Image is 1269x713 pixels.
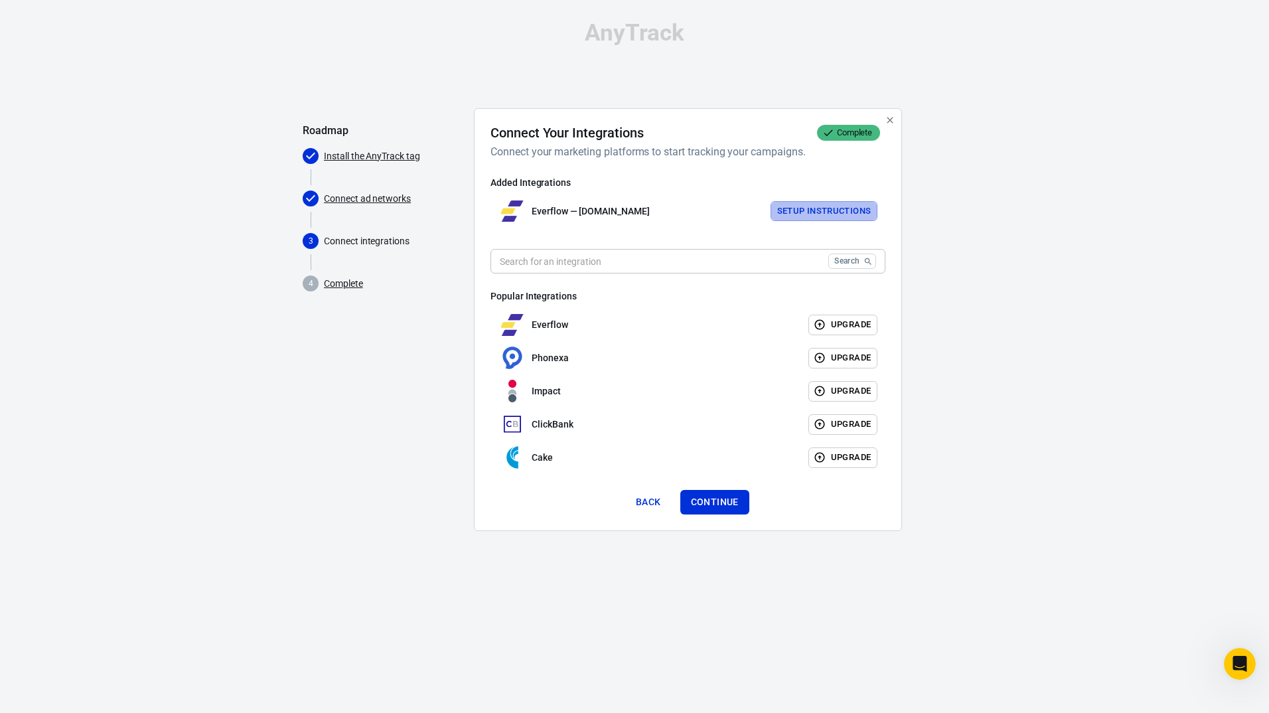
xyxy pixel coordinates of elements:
p: Impact [532,384,561,398]
button: Back [627,490,670,515]
a: Install the AnyTrack tag [324,149,420,163]
iframe: Intercom live chat [1224,648,1256,680]
p: Cake [532,451,553,465]
h4: Connect Your Integrations [490,125,644,141]
p: Connect integrations [324,234,463,248]
img: Everflow [501,313,524,336]
img: Everflow [501,200,524,222]
p: Everflow — [DOMAIN_NAME] [532,204,650,218]
h6: Connect your marketing platforms to start tracking your campaigns. [490,143,880,160]
a: Connect ad networks [324,192,411,206]
button: Setup Instructions [771,201,878,222]
h5: Roadmap [303,124,463,137]
button: Upgrade [808,381,878,402]
button: Search [828,254,876,269]
p: Phonexa [532,351,569,365]
button: Upgrade [808,348,878,368]
a: Complete [324,277,363,291]
p: ClickBank [532,418,573,432]
div: AnyTrack [303,21,966,44]
span: Complete [832,126,878,139]
h6: Added Integrations [490,176,885,189]
img: Phonexa [501,347,524,369]
p: Everflow [532,318,568,332]
input: Search for an integration [490,249,823,274]
h6: Popular Integrations [490,289,885,303]
img: Cake [501,446,524,469]
button: Continue [680,490,749,515]
button: Upgrade [808,447,878,468]
img: ClickBank [501,413,524,436]
text: 4 [309,279,313,288]
button: Upgrade [808,414,878,435]
img: Impact [501,380,524,402]
button: Upgrade [808,315,878,335]
text: 3 [309,236,313,246]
